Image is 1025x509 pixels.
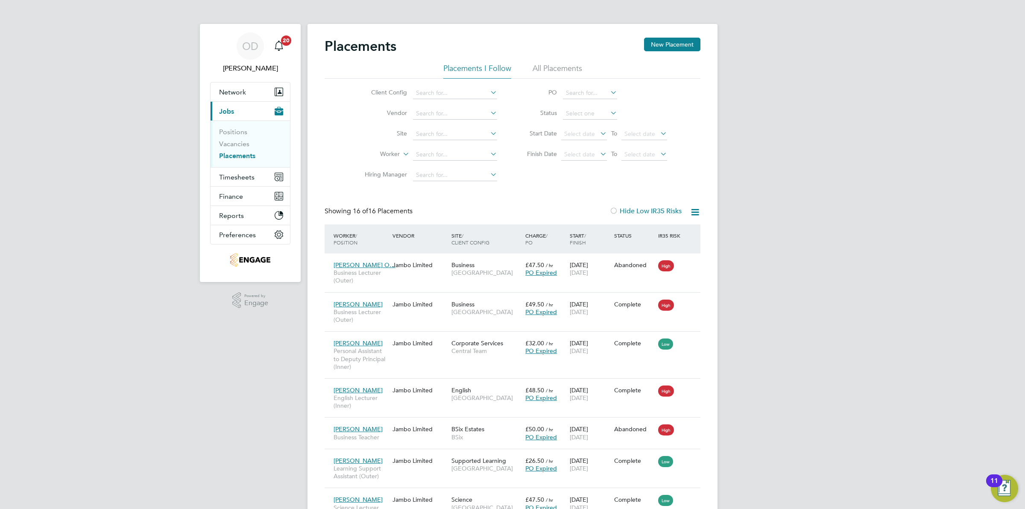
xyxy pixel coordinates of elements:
[614,339,654,347] div: Complete
[518,129,557,137] label: Start Date
[219,173,255,181] span: Timesheets
[570,394,588,402] span: [DATE]
[612,228,656,243] div: Status
[413,149,497,161] input: Search for...
[570,465,588,472] span: [DATE]
[533,63,582,79] li: All Placements
[413,128,497,140] input: Search for...
[390,382,449,398] div: Jambo Limited
[334,308,388,324] span: Business Lecturer (Outer)
[525,425,544,433] span: £50.00
[331,335,700,342] a: [PERSON_NAME]Personal Assistant to Deputy Principal (Inner)Jambo LimitedCorporate ServicesCentral...
[525,347,557,355] span: PO Expired
[334,433,388,441] span: Business Teacher
[219,88,246,96] span: Network
[525,339,544,347] span: £32.00
[658,424,674,435] span: High
[334,269,388,284] span: Business Lecturer (Outer)
[334,386,383,394] span: [PERSON_NAME]
[390,335,449,351] div: Jambo Limited
[210,32,290,74] a: OD[PERSON_NAME]
[624,130,655,138] span: Select date
[390,257,449,273] div: Jambo Limited
[525,269,557,277] span: PO Expired
[451,496,472,503] span: Science
[525,457,544,465] span: £26.50
[211,225,290,244] button: Preferences
[563,108,617,120] input: Select one
[525,232,548,246] span: / PO
[334,261,395,269] span: [PERSON_NAME] O…
[390,296,449,312] div: Jambo Limited
[232,292,269,309] a: Powered byEngage
[211,102,290,121] button: Jobs
[331,491,700,498] a: [PERSON_NAME]Science Lecturer (Outer)Jambo LimitedScience[GEOGRAPHIC_DATA]£47.50 / hrPO Expired[D...
[219,128,247,136] a: Positions
[658,260,674,271] span: High
[563,87,617,99] input: Search for...
[568,421,612,445] div: [DATE]
[546,340,553,347] span: / hr
[451,394,521,402] span: [GEOGRAPHIC_DATA]
[568,257,612,281] div: [DATE]
[990,481,998,492] div: 11
[525,386,544,394] span: £48.50
[325,207,414,216] div: Showing
[644,38,700,51] button: New Placement
[546,262,553,268] span: / hr
[525,433,557,441] span: PO Expired
[614,457,654,465] div: Complete
[570,269,588,277] span: [DATE]
[270,32,287,60] a: 20
[358,129,407,137] label: Site
[451,425,484,433] span: BSix Estates
[219,212,244,220] span: Reports
[334,496,383,503] span: [PERSON_NAME]
[451,347,521,355] span: Central Team
[211,187,290,206] button: Finance
[570,433,588,441] span: [DATE]
[413,169,497,181] input: Search for...
[525,300,544,308] span: £49.50
[609,148,620,159] span: To
[451,269,521,277] span: [GEOGRAPHIC_DATA]
[656,228,685,243] div: IR35 Risk
[451,465,521,472] span: [GEOGRAPHIC_DATA]
[568,335,612,359] div: [DATE]
[219,107,234,115] span: Jobs
[525,261,544,269] span: £47.50
[351,150,400,159] label: Worker
[451,261,474,269] span: Business
[525,394,557,402] span: PO Expired
[451,308,521,316] span: [GEOGRAPHIC_DATA]
[211,206,290,225] button: Reports
[570,347,588,355] span: [DATE]
[413,108,497,120] input: Search for...
[390,453,449,469] div: Jambo Limited
[614,425,654,433] div: Abandoned
[525,308,557,316] span: PO Expired
[546,458,553,464] span: / hr
[451,433,521,441] span: BSix
[614,386,654,394] div: Complete
[334,347,388,371] span: Personal Assistant to Deputy Principal (Inner)
[390,228,449,243] div: Vendor
[210,63,290,74] span: Ollie Dart
[568,453,612,477] div: [DATE]
[334,232,357,246] span: / Position
[624,150,655,158] span: Select date
[451,232,489,246] span: / Client Config
[658,385,674,397] span: High
[525,496,544,503] span: £47.50
[523,228,568,250] div: Charge
[331,382,700,389] a: [PERSON_NAME]English Lecturer (Inner)Jambo LimitedEnglish[GEOGRAPHIC_DATA]£48.50 / hrPO Expired[D...
[244,300,268,307] span: Engage
[210,253,290,267] a: Go to home page
[358,171,407,178] label: Hiring Manager
[570,232,586,246] span: / Finish
[451,457,506,465] span: Supported Learning
[546,387,553,394] span: / hr
[331,296,700,303] a: [PERSON_NAME]Business Lecturer (Outer)Jambo LimitedBusiness[GEOGRAPHIC_DATA]£49.50 / hrPO Expired...
[358,88,407,96] label: Client Config
[443,63,511,79] li: Placements I Follow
